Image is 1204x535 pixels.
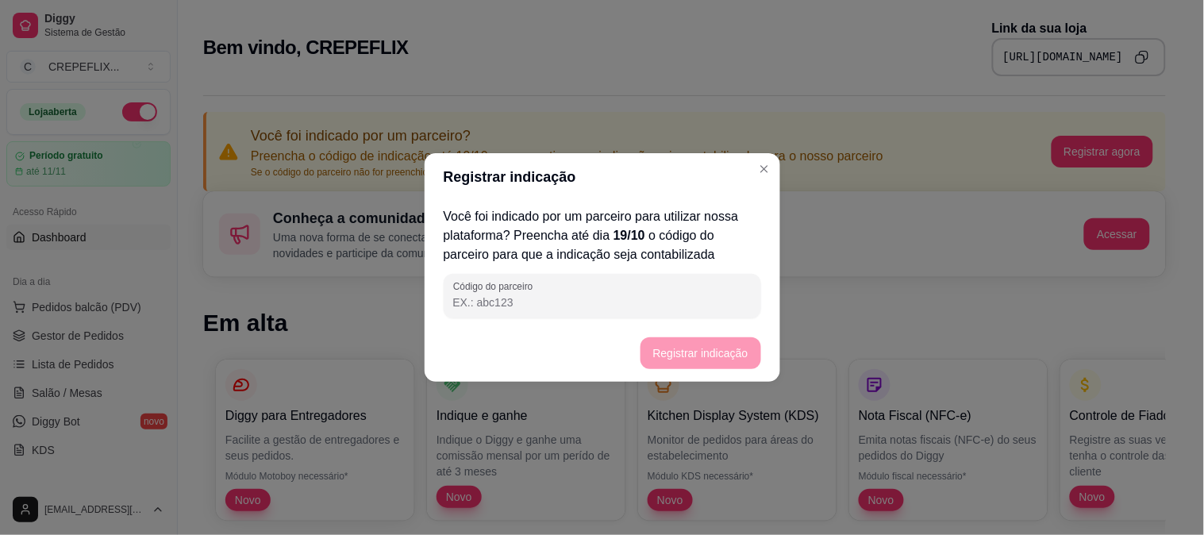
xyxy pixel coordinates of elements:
span: 19/10 [614,229,649,242]
label: Código do parceiro [453,279,538,293]
input: Código do parceiro [453,294,752,310]
p: Registrar indicação [444,166,576,188]
p: Você foi indicado por um parceiro para utilizar nossa plataforma? Preencha até dia o código do pa... [444,207,761,264]
button: Close [752,156,777,182]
